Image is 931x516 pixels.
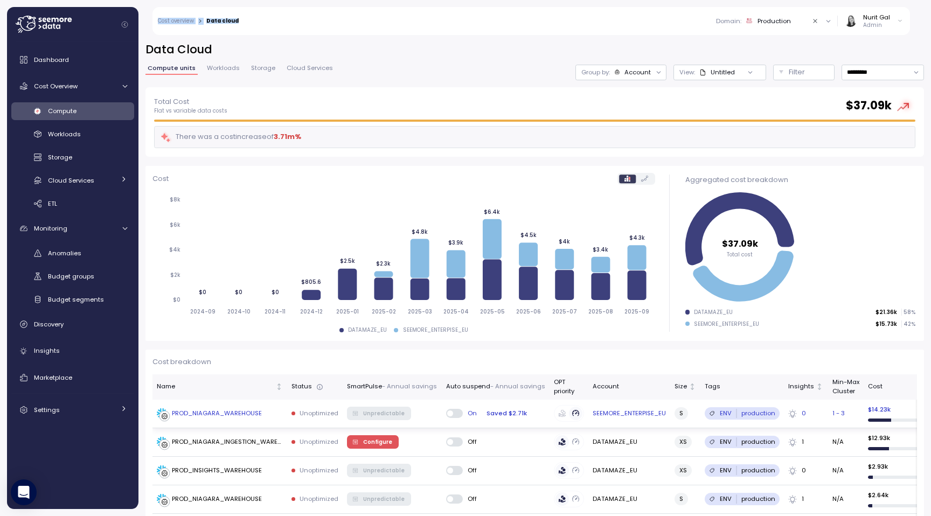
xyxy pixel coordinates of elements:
[152,173,169,184] p: Cost
[773,65,835,80] button: Filter
[152,357,917,367] p: Cost breakdown
[588,485,670,514] td: DATAMAZE_EU
[902,309,915,316] p: 58 %
[711,68,735,76] div: Untitled
[868,462,929,471] p: $ 2.93k
[846,98,892,114] h2: $ 37.09k
[412,228,428,235] tspan: $4.8k
[274,131,301,142] div: 3.71m %
[11,399,134,421] a: Settings
[694,309,733,316] div: DATAMAZE_EU
[720,466,732,475] p: ENV
[34,55,69,64] span: Dashboard
[48,107,77,115] span: Compute
[11,313,134,335] a: Discovery
[300,308,323,315] tspan: 2024-12
[48,272,94,281] span: Budget groups
[784,374,828,400] th: InsightsNot sorted
[863,22,890,29] p: Admin
[876,320,897,328] p: $15.73k
[788,382,814,392] div: Insights
[48,176,94,185] span: Cloud Services
[720,437,732,446] p: ENV
[170,197,180,204] tspan: $8k
[722,238,758,250] tspan: $37.09k
[11,479,37,505] div: Open Intercom Messenger
[347,382,437,392] div: SmartPulse
[11,149,134,166] a: Storage
[172,466,262,476] div: PROD_INSIGHTS_WAREHOUSE
[559,238,570,245] tspan: $4k
[376,261,391,268] tspan: $2.3k
[593,246,608,253] tspan: $3.4k
[629,235,644,242] tspan: $4.3k
[679,436,687,448] span: XS
[403,326,468,334] div: SEEMORE_ENTERPISE_EU
[679,465,687,476] span: XS
[624,68,651,76] div: Account
[34,82,78,90] span: Cost Overview
[11,268,134,285] a: Budget groups
[588,428,670,457] td: DATAMAZE_EU
[148,65,196,71] span: Compute units
[727,251,753,258] tspan: Total cost
[689,383,696,391] div: Not sorted
[48,249,81,257] span: Anomalies
[265,308,286,315] tspan: 2024-11
[11,49,134,71] a: Dashboard
[482,408,531,419] div: Saved $2.71k
[828,485,863,514] td: N/A
[363,464,405,476] span: Unpredictable
[758,17,791,25] div: Production
[11,194,134,212] a: ETL
[363,493,405,505] span: Unpredictable
[581,68,610,76] p: Group by:
[34,346,60,355] span: Insights
[670,374,700,400] th: SizeNot sorted
[788,494,823,504] div: 1
[463,466,477,475] span: Off
[448,240,463,247] tspan: $3.9k
[868,405,929,414] p: $ 14.23k
[172,437,283,447] div: PROD_NIAGARA_INGESTION_WAREHOUSE
[152,374,287,400] th: NameNot sorted
[300,437,338,446] p: Unoptimized
[199,289,206,296] tspan: $0
[828,457,863,485] td: N/A
[868,491,929,499] p: $ 2.64k
[300,409,338,417] p: Unoptimized
[11,290,134,308] a: Budget segments
[363,436,392,448] span: Configure
[145,42,924,58] h2: Data Cloud
[516,308,541,315] tspan: 2025-06
[170,221,180,228] tspan: $6k
[705,382,780,392] div: Tags
[463,437,477,446] span: Off
[34,320,64,329] span: Discovery
[172,494,262,504] div: PROD_NIAGARA_WAREHOUSE
[348,326,387,334] div: DATAMAZE_EU
[170,271,180,278] tspan: $2k
[169,247,180,254] tspan: $4k
[520,232,536,239] tspan: $4.5k
[207,65,240,71] span: Workloads
[271,289,279,296] tspan: $0
[480,308,505,315] tspan: 2025-05
[11,125,134,143] a: Workloads
[347,435,399,448] button: Configure
[340,257,355,264] tspan: $2.5k
[588,308,613,315] tspan: 2025-08
[11,171,134,189] a: Cloud Services
[300,494,338,503] p: Unoptimized
[287,65,333,71] span: Cloud Services
[34,224,67,233] span: Monitoring
[788,466,823,476] div: 0
[588,400,670,428] td: SEEMORE_ENTERPISE_EU
[154,96,227,107] p: Total Cost
[11,102,134,120] a: Compute
[198,18,202,25] div: >
[868,434,929,442] p: $ 12.93k
[160,131,301,143] div: There was a cost increase of
[816,383,823,391] div: Not sorted
[173,297,180,304] tspan: $0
